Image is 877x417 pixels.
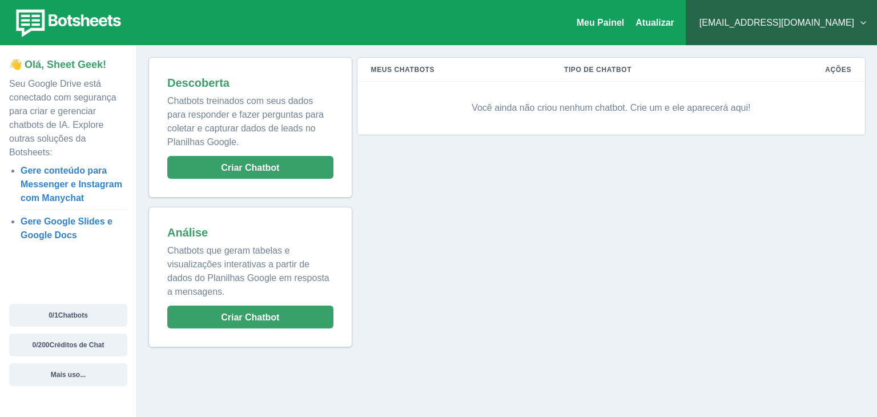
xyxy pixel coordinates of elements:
[371,66,435,74] font: Meus Chatbots
[21,216,112,240] a: Gere Google Slides e Google Docs
[36,341,38,349] font: /
[635,18,674,27] font: Atualizar
[9,79,116,157] font: Seu Google Drive está conectado com segurança para criar e gerenciar chatbots de IA. Explore outr...
[221,312,279,322] font: Criar Chatbot
[54,311,58,319] font: 1
[51,371,86,379] font: Mais uso...
[564,66,631,74] font: Tipo de chatbot
[221,163,279,173] font: Criar Chatbot
[49,311,53,319] font: 0
[167,77,230,89] font: Descoberta
[50,341,104,349] font: Créditos de Chat
[167,226,208,239] font: Análise
[21,166,122,203] a: Gere conteúdo para Messenger e Instagram com Manychat
[167,96,324,147] font: Chatbots treinados com seus dados para responder e fazer perguntas para coletar e capturar dados ...
[167,246,329,296] font: Chatbots que geram tabelas e visualizações interativas a partir de dados do Planilhas Google em r...
[167,306,333,328] button: Criar Chatbot
[9,334,127,356] button: 0/200Créditos de Chat
[577,18,625,27] a: Meu Painel
[167,156,333,179] button: Criar Chatbot
[825,66,851,74] font: Ações
[53,311,54,319] font: /
[9,59,106,70] font: 👋 Olá, Sheet Geek!
[695,11,868,34] button: [EMAIL_ADDRESS][DOMAIN_NAME]
[58,311,88,319] font: Chatbots
[38,341,49,349] font: 200
[472,103,750,113] font: Você ainda não criou nenhum chatbot. Crie um e ele aparecerá aqui!
[9,304,127,327] button: 0/1Chatbots
[9,363,127,386] button: Mais uso...
[9,7,124,39] img: botsheets-logo.png
[32,341,36,349] font: 0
